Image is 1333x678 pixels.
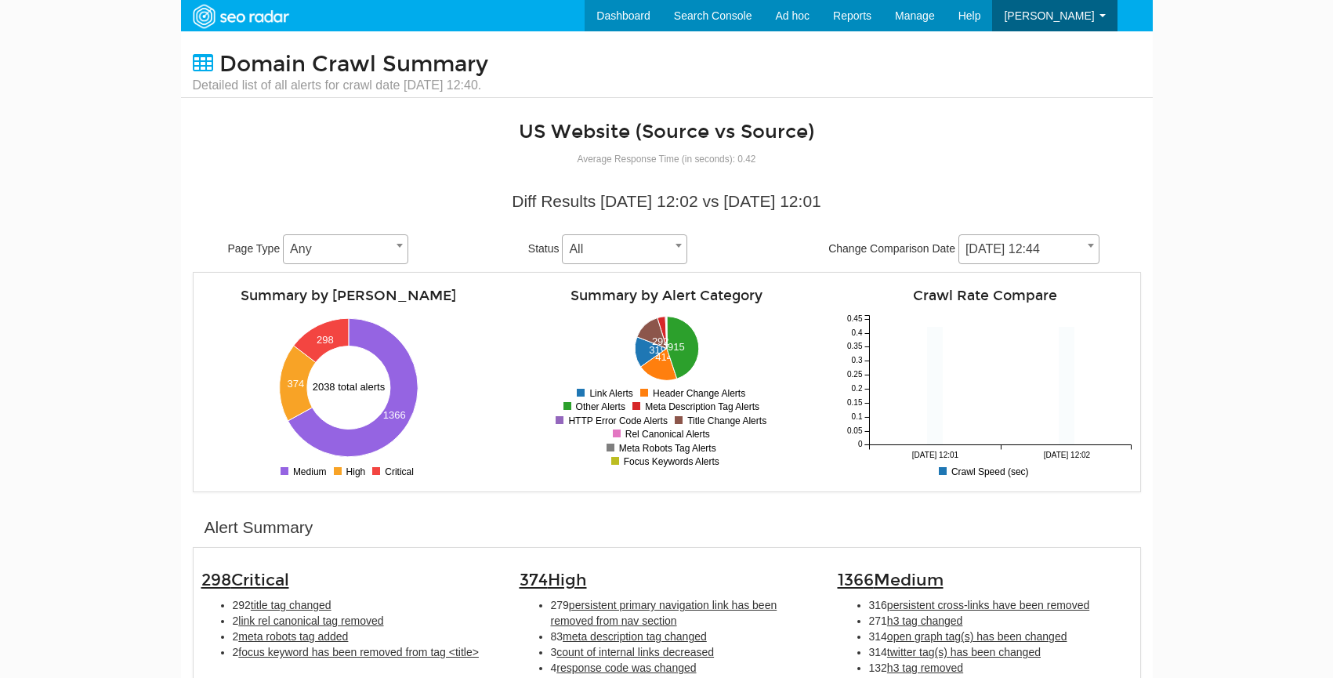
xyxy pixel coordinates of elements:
tspan: 0.45 [847,315,863,324]
span: twitter tag(s) has been changed [887,646,1041,658]
span: h3 tag changed [887,615,963,627]
span: persistent primary navigation link has been removed from nav section [551,599,777,627]
tspan: 0.3 [851,357,862,365]
span: Search Console [674,9,752,22]
li: 292 [233,597,496,613]
tspan: 0.15 [847,399,863,408]
span: Medium [874,570,944,590]
li: 316 [869,597,1132,613]
span: 08/28/2025 12:44 [958,234,1099,264]
li: 279 [551,597,814,629]
span: open graph tag(s) has been changed [887,630,1067,643]
text: 2038 total alerts [313,381,386,393]
h4: Crawl Rate Compare [838,288,1132,303]
li: 2 [233,644,496,660]
li: 2 [233,613,496,629]
span: Any [283,234,408,264]
span: focus keyword has been removed from tag <title> [238,646,479,658]
img: SEORadar [187,2,295,31]
tspan: 0.4 [851,329,862,338]
span: Reports [833,9,871,22]
span: Any [284,238,408,260]
small: Detailed list of all alerts for crawl date [DATE] 12:40. [193,77,488,94]
span: meta description tag changed [563,630,707,643]
h4: Summary by [PERSON_NAME] [201,288,496,303]
span: response code was changed [556,662,696,674]
h4: Summary by Alert Category [520,288,814,303]
span: 374 [520,570,587,590]
a: US Website (Source vs Source) [519,120,814,143]
li: 132 [869,660,1132,676]
small: Average Response Time (in seconds): 0.42 [578,154,756,165]
tspan: 0 [857,441,862,449]
span: 08/28/2025 12:44 [959,238,1099,260]
span: meta robots tag added [238,630,348,643]
span: 298 [201,570,289,590]
span: [PERSON_NAME] [1004,9,1094,22]
span: Ad hoc [775,9,810,22]
tspan: 0.1 [851,413,862,422]
li: 2 [233,629,496,644]
tspan: [DATE] 12:02 [1043,451,1090,459]
span: count of internal links decreased [556,646,714,658]
span: persistent cross-links have been removed [887,599,1089,611]
tspan: 0.05 [847,427,863,436]
tspan: 0.25 [847,371,863,379]
tspan: [DATE] 12:01 [911,451,958,459]
span: Help [958,9,981,22]
span: All [562,234,687,264]
span: link rel canonical tag removed [238,615,383,627]
span: Manage [895,9,935,22]
span: Page Type [228,242,281,255]
span: High [548,570,587,590]
div: Diff Results [DATE] 12:02 vs [DATE] 12:01 [205,190,1129,213]
tspan: 0.2 [851,385,862,393]
span: Change Comparison Date [828,242,955,255]
li: 314 [869,629,1132,644]
li: 271 [869,613,1132,629]
div: Alert Summary [205,516,313,539]
span: h3 tag removed [887,662,963,674]
span: All [563,238,686,260]
span: Status [528,242,560,255]
li: 314 [869,644,1132,660]
li: 83 [551,629,814,644]
span: Critical [231,570,289,590]
li: 3 [551,644,814,660]
li: 4 [551,660,814,676]
span: Domain Crawl Summary [219,51,488,78]
span: 1366 [838,570,944,590]
tspan: 0.35 [847,343,863,351]
span: title tag changed [251,599,331,611]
